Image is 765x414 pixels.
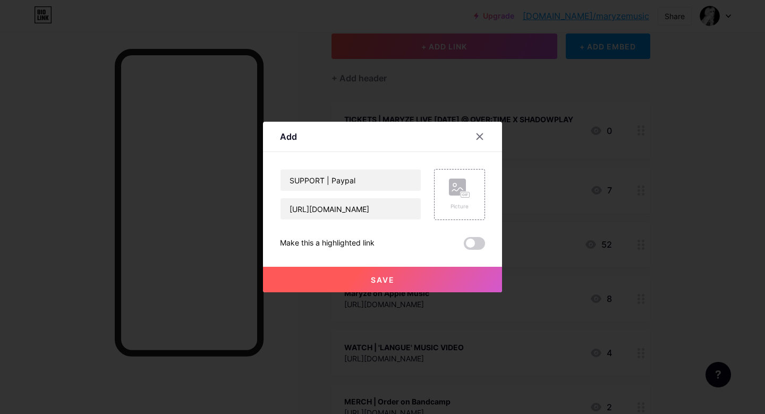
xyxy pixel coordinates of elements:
[280,237,375,250] div: Make this a highlighted link
[280,170,421,191] input: Title
[371,275,395,284] span: Save
[280,198,421,219] input: URL
[263,267,502,292] button: Save
[449,202,470,210] div: Picture
[280,130,297,143] div: Add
